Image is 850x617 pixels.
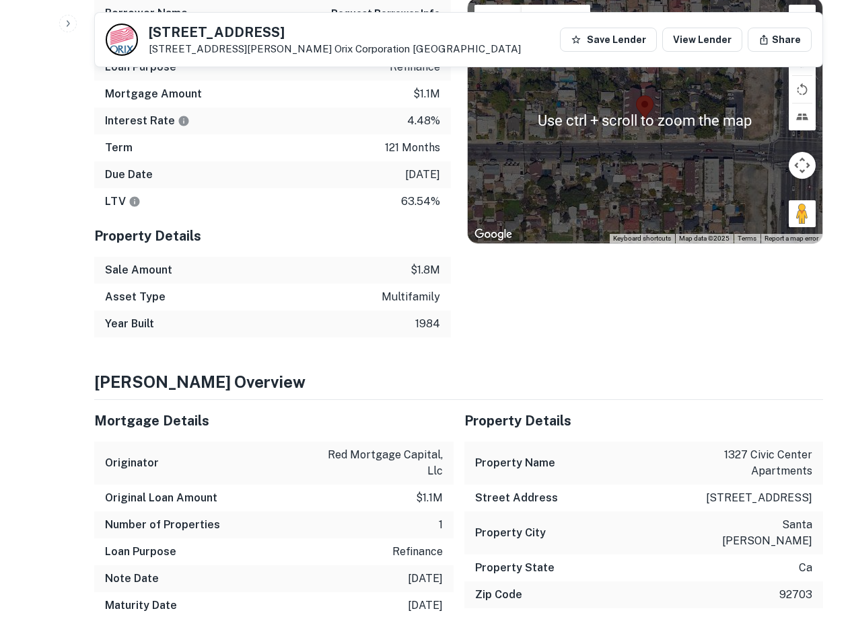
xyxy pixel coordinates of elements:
[149,43,521,55] p: [STREET_ADDRESS][PERSON_NAME]
[390,59,440,75] p: refinance
[679,235,730,242] span: Map data ©2025
[105,140,133,156] h6: Term
[392,544,443,560] p: refinance
[105,316,154,332] h6: Year Built
[105,544,176,560] h6: Loan Purpose
[105,455,159,471] h6: Originator
[105,167,153,183] h6: Due Date
[105,598,177,614] h6: Maturity Date
[105,490,217,506] h6: Original Loan Amount
[408,598,443,614] p: [DATE]
[405,167,440,183] p: [DATE]
[401,194,440,210] p: 63.54%
[382,289,440,305] p: multifamily
[178,115,190,127] svg: The interest rates displayed on the website are for informational purposes only and may be report...
[129,196,141,208] svg: LTVs displayed on the website are for informational purposes only and may be reported incorrectly...
[560,28,657,52] button: Save Lender
[439,517,443,533] p: 1
[789,152,816,179] button: Map camera controls
[105,517,220,533] h6: Number of Properties
[475,525,546,541] h6: Property City
[471,226,516,243] img: Google
[783,509,850,574] iframe: Chat Widget
[471,226,516,243] a: Open this area in Google Maps (opens a new window)
[331,5,440,22] button: Request Borrower Info
[149,26,521,39] h5: [STREET_ADDRESS]
[322,447,443,479] p: red mortgage capital, llc
[105,86,202,102] h6: Mortgage Amount
[475,587,522,603] h6: Zip Code
[105,194,141,210] h6: LTV
[691,517,812,549] p: santa [PERSON_NAME]
[416,490,443,506] p: $1.1m
[464,411,824,431] h5: Property Details
[613,234,671,243] button: Keyboard shortcuts
[738,235,756,242] a: Terms (opens in new tab)
[474,5,522,32] button: Show street map
[105,571,159,587] h6: Note Date
[413,86,440,102] p: $1.1m
[691,447,812,479] p: 1327 civic center apartments
[779,587,812,603] p: 92703
[789,5,816,32] button: Toggle fullscreen view
[105,59,176,75] h6: Loan Purpose
[789,104,816,130] button: Tilt map
[475,490,558,506] h6: Street Address
[475,455,555,471] h6: Property Name
[105,262,172,278] h6: Sale Amount
[522,5,590,32] button: Show satellite imagery
[475,560,555,576] h6: Property State
[748,28,812,52] button: Share
[415,316,440,332] p: 1984
[765,235,818,242] a: Report a map error
[662,28,742,52] a: View Lender
[105,289,166,305] h6: Asset Type
[789,76,816,103] button: Rotate map counterclockwise
[407,113,440,129] p: 4.48%
[94,370,823,394] h4: [PERSON_NAME] Overview
[411,262,440,278] p: $1.8m
[94,411,454,431] h5: Mortgage Details
[105,5,188,22] h6: Borrower Name
[334,43,521,54] a: Orix Corporation [GEOGRAPHIC_DATA]
[789,200,816,227] button: Drag Pegman onto the map to open Street View
[385,140,440,156] p: 121 months
[94,226,451,246] h5: Property Details
[408,571,443,587] p: [DATE]
[706,490,812,506] p: [STREET_ADDRESS]
[105,113,190,129] h6: Interest Rate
